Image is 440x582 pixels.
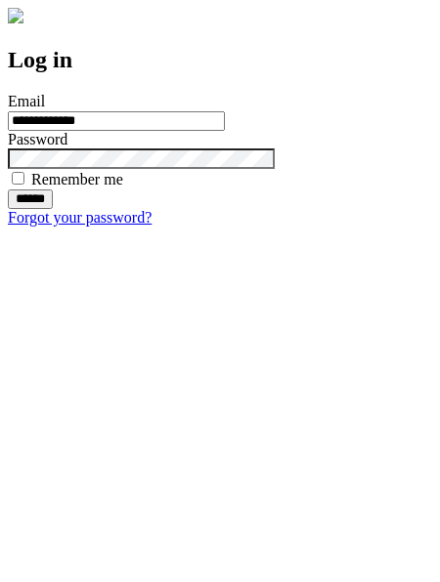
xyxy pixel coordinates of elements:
h2: Log in [8,47,432,73]
label: Password [8,131,67,147]
img: logo-4e3dc11c47720685a147b03b5a06dd966a58ff35d612b21f08c02c0306f2b779.png [8,8,23,23]
a: Forgot your password? [8,209,152,226]
label: Email [8,93,45,109]
label: Remember me [31,171,123,187]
